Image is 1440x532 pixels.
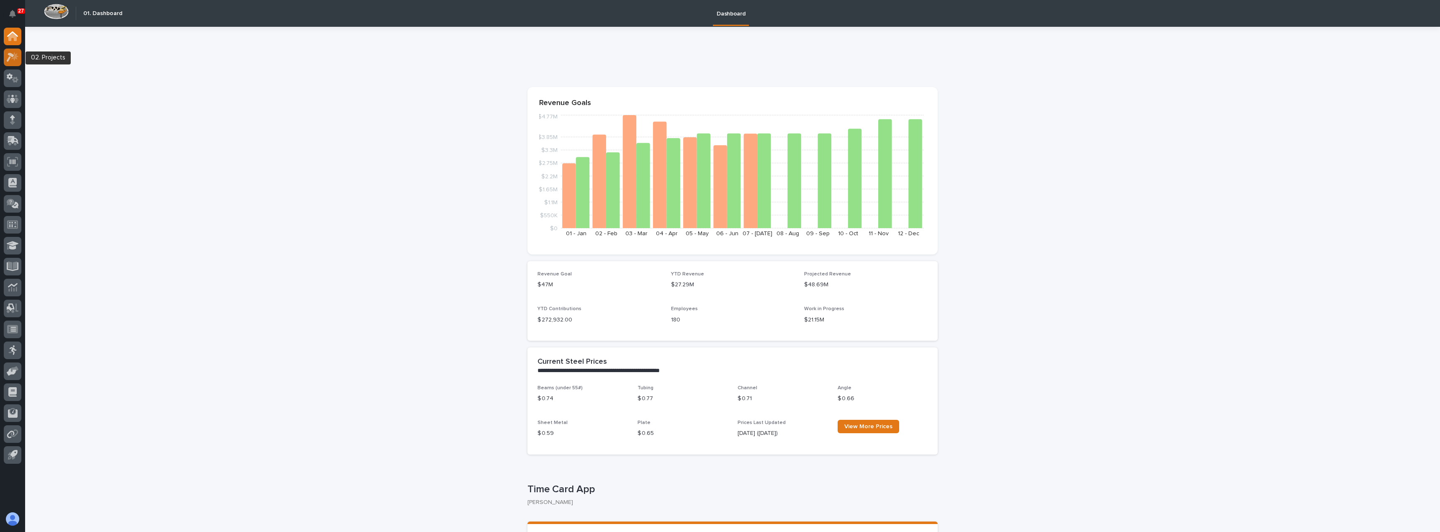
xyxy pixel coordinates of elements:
tspan: $550K [540,212,558,218]
tspan: $1.65M [539,186,558,192]
button: users-avatar [4,510,21,528]
tspan: $3.85M [538,134,558,140]
tspan: $1.1M [544,199,558,205]
text: 06 - Jun [716,231,738,236]
text: 08 - Aug [777,231,799,236]
p: $ 0.71 [738,394,828,403]
p: 180 [671,316,795,324]
p: Revenue Goals [539,99,926,108]
h2: 01. Dashboard [83,10,122,17]
p: $48.69M [804,280,928,289]
span: View More Prices [844,424,892,429]
span: Plate [638,420,651,425]
span: Channel [738,386,757,391]
span: Work in Progress [804,306,844,311]
text: 05 - May [686,231,709,236]
text: 04 - Apr [656,231,678,236]
p: 27 [18,8,24,14]
span: Sheet Metal [537,420,568,425]
p: Time Card App [527,483,934,496]
span: Prices Last Updated [738,420,786,425]
text: 12 - Dec [898,231,919,236]
p: [DATE] ([DATE]) [738,429,828,438]
span: Tubing [638,386,653,391]
p: $ 0.77 [638,394,728,403]
text: 03 - Mar [625,231,648,236]
span: Angle [838,386,851,391]
p: $ 0.59 [537,429,627,438]
tspan: $2.75M [538,160,558,166]
text: 09 - Sep [806,231,830,236]
img: Workspace Logo [44,4,69,19]
span: YTD Revenue [671,272,704,277]
tspan: $2.2M [541,173,558,179]
tspan: $4.77M [538,114,558,120]
p: $21.15M [804,316,928,324]
p: $ 0.66 [838,394,928,403]
tspan: $0 [550,226,558,231]
text: 02 - Feb [595,231,617,236]
p: [PERSON_NAME] [527,499,931,506]
span: Beams (under 55#) [537,386,583,391]
button: Notifications [4,5,21,23]
text: 10 - Oct [838,231,858,236]
p: $ 272,932.00 [537,316,661,324]
span: Revenue Goal [537,272,572,277]
text: 01 - Jan [566,231,586,236]
a: View More Prices [838,420,899,433]
p: $47M [537,280,661,289]
p: $ 0.74 [537,394,627,403]
div: Notifications27 [10,10,21,23]
h2: Current Steel Prices [537,357,607,367]
span: Projected Revenue [804,272,851,277]
span: YTD Contributions [537,306,581,311]
tspan: $3.3M [541,147,558,153]
text: 07 - [DATE] [743,231,772,236]
span: Employees [671,306,698,311]
p: $27.29M [671,280,795,289]
text: 11 - Nov [869,231,889,236]
p: $ 0.65 [638,429,728,438]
